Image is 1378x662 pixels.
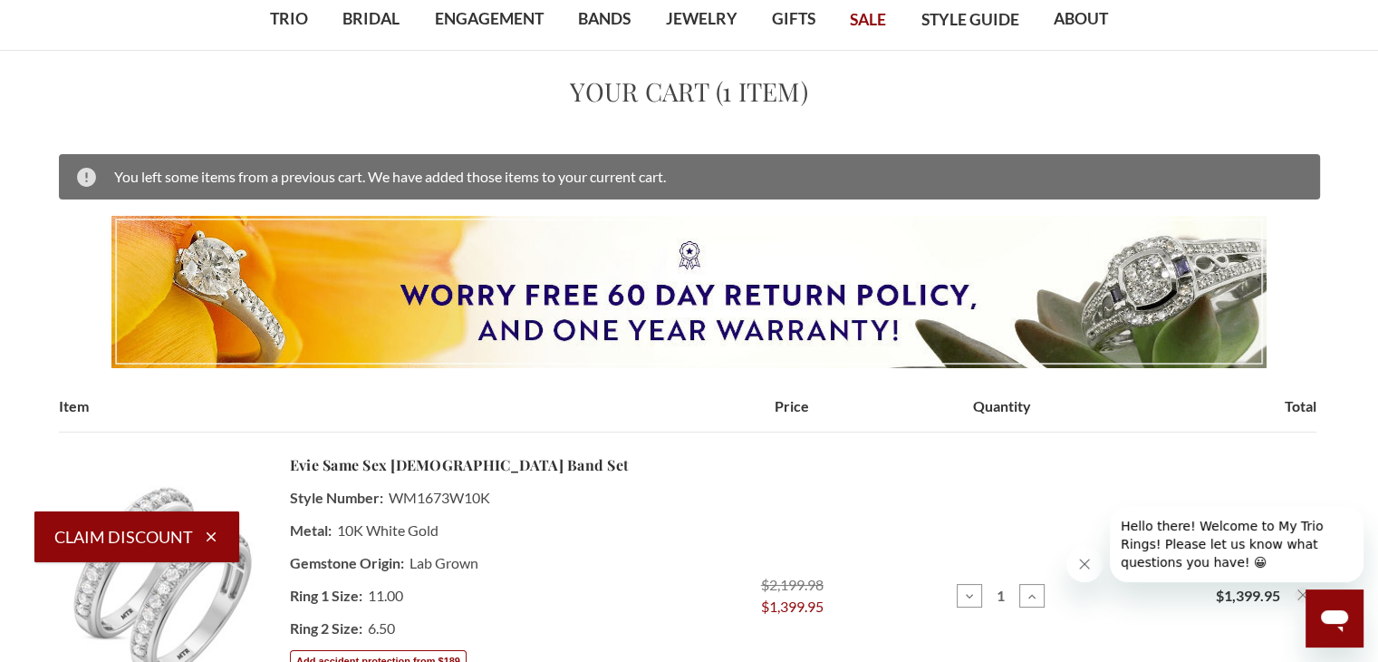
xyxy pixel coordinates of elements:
dt: Ring 1 Size: [290,579,362,612]
dd: 11.00 [290,579,666,612]
dt: Metal: [290,514,332,547]
span: GIFTS [772,7,815,31]
span: ENGAGEMENT [435,7,544,31]
span: You left some items from a previous cart. We have added those items to your current cart. [114,168,666,185]
span: SALE [850,8,886,32]
span: BRIDAL [342,7,400,31]
input: Evie 1 ct tw. Lab Grown Diamond Same Sex Mens Band Set 10K White Gold [985,587,1017,604]
strong: $1,399.95 [1216,587,1280,604]
span: BANDS [578,7,631,31]
dd: 6.50 [290,612,666,645]
span: $2,199.98 [761,576,824,593]
dt: Gemstone Origin: [290,547,404,579]
button: submenu toggle [480,49,498,51]
button: submenu toggle [692,49,710,51]
dt: Style Number: [290,482,383,514]
img: Worry Free 60 Day Return Policy [111,216,1267,368]
button: submenu toggle [595,49,613,51]
dd: WM1673W10K [290,482,666,514]
iframe: Message from company [1110,506,1364,582]
dt: Ring 2 Size: [290,612,362,645]
th: Item [59,395,688,433]
a: Evie Same Sex [DEMOGRAPHIC_DATA] Band Set [290,454,629,476]
span: JEWELRY [666,7,737,31]
span: $1,399.95 [761,596,824,618]
iframe: Button to launch messaging window [1306,589,1364,647]
button: submenu toggle [785,49,803,51]
th: Quantity [897,395,1106,433]
button: submenu toggle [362,49,381,51]
dd: 10K White Gold [290,514,666,547]
dd: Lab Grown [290,547,666,579]
h1: Your Cart (1 item) [59,73,1320,111]
th: Price [688,395,897,433]
span: TRIO [270,7,308,31]
th: Total [1106,395,1315,433]
span: STYLE GUIDE [921,8,1019,32]
button: Remove Evie 1 ct tw. Lab Grown Diamond Same Sex Mens Band Set 10K White Gold from cart [1295,587,1311,603]
button: submenu toggle [280,49,298,51]
button: Claim Discount [34,511,239,562]
iframe: Close message [1066,546,1103,582]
